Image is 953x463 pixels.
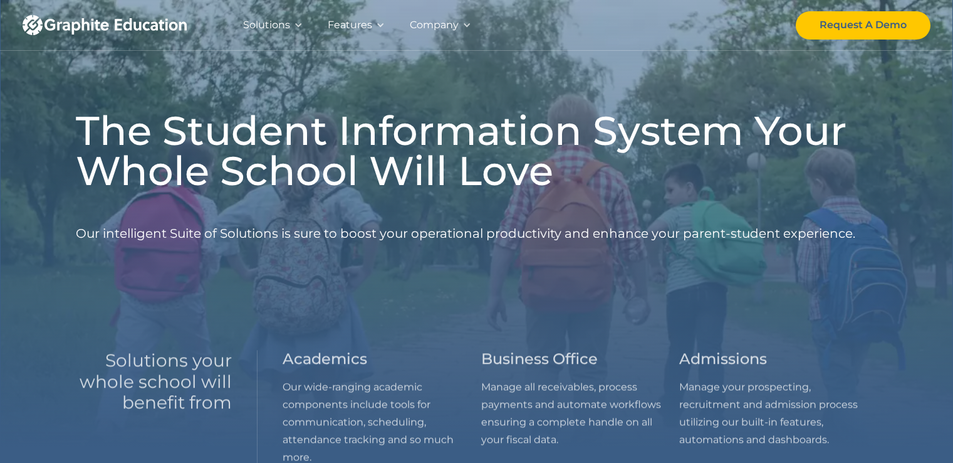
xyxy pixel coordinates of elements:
[76,201,855,267] p: Our intelligent Suite of Solutions is sure to boost your operational productivity and enhance you...
[410,16,459,34] div: Company
[76,350,232,413] h2: Solutions your whole school will benefit from
[328,16,372,34] div: Features
[796,11,930,40] a: Request A Demo
[679,378,878,449] p: Manage your prospecting, recruitment and admission process utilizing our built-in features, autom...
[481,350,597,368] h3: Business Office
[243,16,290,34] div: Solutions
[679,350,767,368] h3: Admissions
[481,378,679,449] p: Manage all receivables, process payments and automate workflows ensuring a complete handle on all...
[76,110,878,191] h1: The Student Information System Your Whole School Will Love
[283,350,367,368] h3: Academics
[820,16,907,34] div: Request A Demo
